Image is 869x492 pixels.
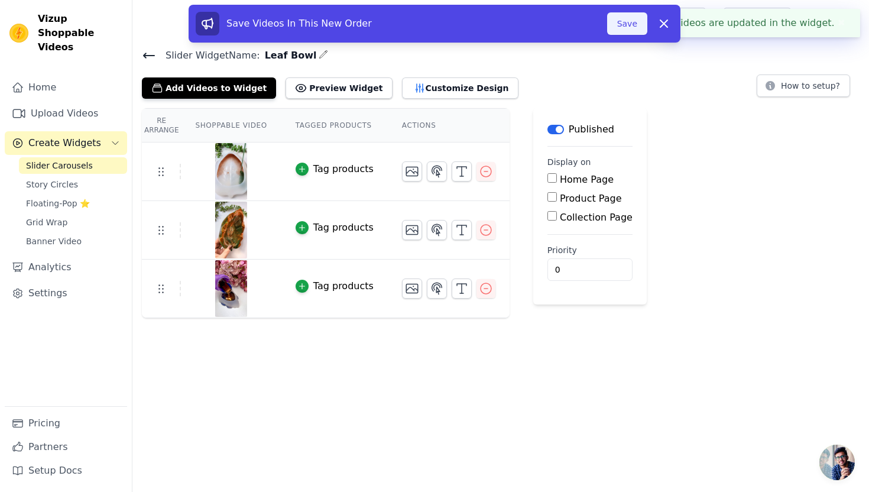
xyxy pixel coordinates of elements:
button: Change Thumbnail [402,220,422,240]
button: Change Thumbnail [402,279,422,299]
label: Priority [547,244,633,256]
button: Preview Widget [286,77,392,99]
a: Settings [5,281,127,305]
a: Analytics [5,255,127,279]
div: Tag products [313,221,374,235]
label: Collection Page [560,212,633,223]
div: Tag products [313,162,374,176]
button: Tag products [296,221,374,235]
button: Tag products [296,162,374,176]
div: Tag products [313,279,374,293]
span: Save Videos In This New Order [226,18,372,29]
span: Slider Carousels [26,160,93,171]
img: tn-62b8180436f0433fbf78f401a9af91c0.png [215,143,248,200]
span: Slider Widget Name: [156,48,260,63]
a: Setup Docs [5,459,127,483]
button: Save [607,12,647,35]
th: Tagged Products [281,109,388,143]
legend: Display on [547,156,591,168]
a: Banner Video [19,233,127,250]
button: Tag products [296,279,374,293]
th: Actions [388,109,510,143]
div: Open chat [819,445,855,480]
a: Floating-Pop ⭐ [19,195,127,212]
a: Pricing [5,412,127,435]
button: Create Widgets [5,131,127,155]
div: Edit Name [319,47,328,63]
a: Upload Videos [5,102,127,125]
a: Grid Wrap [19,214,127,231]
a: Partners [5,435,127,459]
a: Home [5,76,127,99]
a: Slider Carousels [19,157,127,174]
th: Shoppable Video [181,109,281,143]
span: Banner Video [26,235,82,247]
img: tn-eacac262d76849009351e2cc3c7e0969.png [215,202,248,258]
a: How to setup? [757,83,850,94]
button: Change Thumbnail [402,161,422,182]
img: tn-79b6645a6b3a49b5bdb756c3dd28782d.png [215,260,248,317]
button: Add Videos to Widget [142,77,276,99]
span: Story Circles [26,179,78,190]
span: Leaf Bowl [260,48,317,63]
span: Create Widgets [28,136,101,150]
label: Product Page [560,193,622,204]
a: Story Circles [19,176,127,193]
span: Grid Wrap [26,216,67,228]
button: Customize Design [402,77,518,99]
span: Floating-Pop ⭐ [26,198,90,209]
button: How to setup? [757,75,850,97]
label: Home Page [560,174,614,185]
th: Re Arrange [142,109,181,143]
p: Published [569,122,614,137]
